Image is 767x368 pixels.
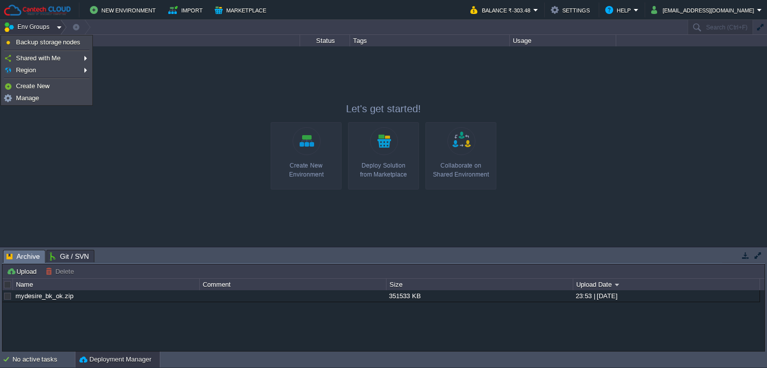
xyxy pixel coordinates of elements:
div: Name [1,35,300,46]
button: Delete [45,267,77,276]
a: Create New [2,81,91,92]
div: Size [387,279,573,290]
span: Manage [16,94,39,102]
span: Shared with Me [16,54,60,62]
button: [EMAIL_ADDRESS][DOMAIN_NAME] [651,4,757,16]
img: Cantech Cloud [3,4,71,16]
div: 23:53 | [DATE] [573,290,759,302]
div: Deploy Solution from Marketplace [351,161,416,179]
button: New Environment [90,4,159,16]
div: Collaborate on Shared Environment [428,161,493,179]
div: Upload Date [574,279,760,290]
a: mydesire_bk_ok.zip [15,292,73,300]
div: Tags [351,35,509,46]
button: Help [605,4,634,16]
div: Create New Environment [274,161,339,179]
button: Marketplace [215,4,269,16]
div: Status [301,35,350,46]
div: Usage [510,35,616,46]
button: Upload [6,267,39,276]
span: Create New [16,82,49,90]
a: Deploy Solutionfrom Marketplace [348,122,419,189]
a: Backup storage nodes [2,37,91,48]
a: Create New Environment [271,122,342,189]
span: Archive [6,250,40,263]
span: Backup storage nodes [16,38,80,46]
div: Name [13,279,199,290]
button: Settings [551,4,593,16]
span: Region [16,66,36,74]
a: Region [2,65,91,76]
div: 351533 KB [386,290,572,302]
p: Let's get started! [271,102,496,116]
button: Deployment Manager [79,355,151,365]
a: Collaborate onShared Environment [425,122,496,189]
div: No active tasks [12,352,75,368]
div: Comment [200,279,386,290]
span: Git / SVN [50,250,89,262]
button: Import [168,4,206,16]
button: Env Groups [3,20,53,34]
button: Balance ₹-303.48 [470,4,533,16]
a: Shared with Me [2,53,91,64]
a: Manage [2,93,91,104]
